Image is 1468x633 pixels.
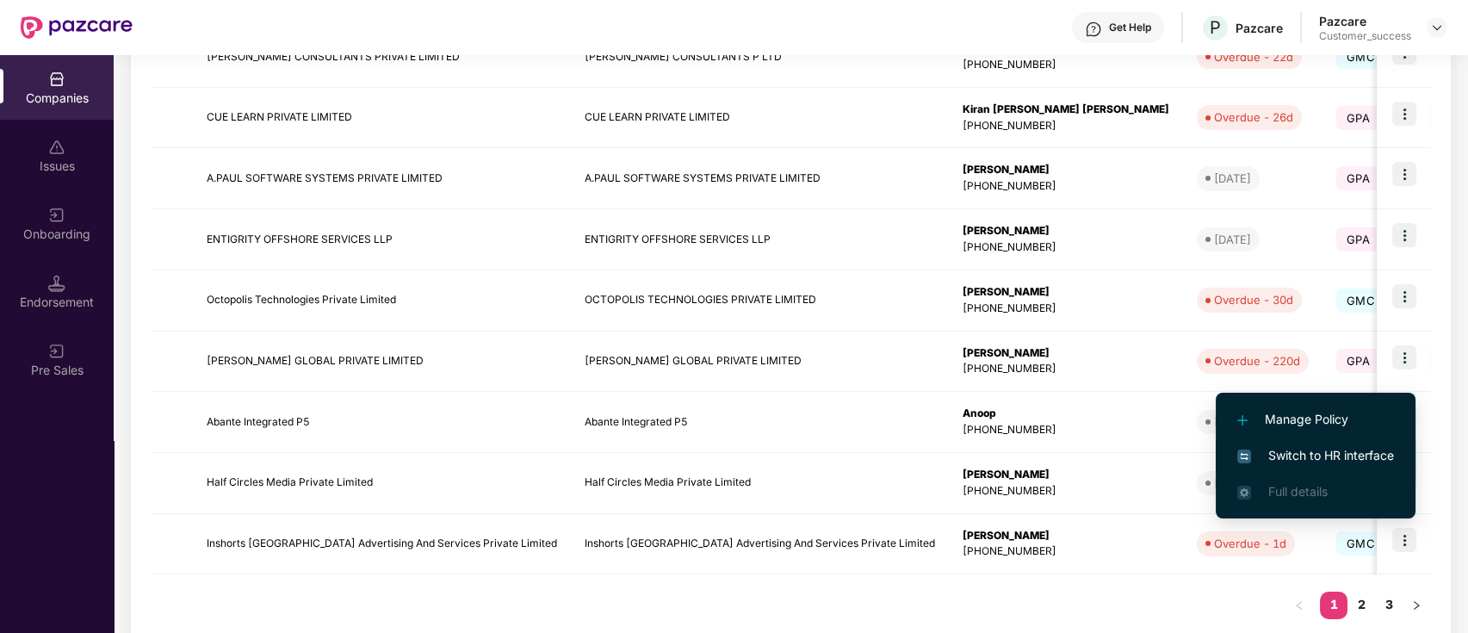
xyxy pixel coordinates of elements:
td: Octopolis Technologies Private Limited [193,270,571,332]
div: Kiran [PERSON_NAME] [PERSON_NAME] [963,102,1169,118]
img: icon [1392,162,1416,186]
div: [PHONE_NUMBER] [963,301,1169,317]
img: svg+xml;base64,PHN2ZyB4bWxucz0iaHR0cDovL3d3dy53My5vcmcvMjAwMC9zdmciIHdpZHRoPSIxMi4yMDEiIGhlaWdodD... [1237,415,1248,425]
img: svg+xml;base64,PHN2ZyBpZD0iRHJvcGRvd24tMzJ4MzIiIHhtbG5zPSJodHRwOi8vd3d3LnczLm9yZy8yMDAwL3N2ZyIgd2... [1430,21,1444,34]
div: [PHONE_NUMBER] [963,118,1169,134]
span: GPA [1336,349,1380,373]
td: Half Circles Media Private Limited [193,453,571,514]
td: ENTIGRITY OFFSHORE SERVICES LLP [571,209,949,270]
td: [PERSON_NAME] CONSULTANTS P LTD [571,27,949,88]
div: [PHONE_NUMBER] [963,543,1169,560]
div: Anoop [963,406,1169,422]
td: [PERSON_NAME] GLOBAL PRIVATE LIMITED [571,332,949,393]
td: CUE LEARN PRIVATE LIMITED [571,88,949,149]
img: svg+xml;base64,PHN2ZyB3aWR0aD0iMjAiIGhlaWdodD0iMjAiIHZpZXdCb3g9IjAgMCAyMCAyMCIgZmlsbD0ibm9uZSIgeG... [48,207,65,224]
div: Pazcare [1319,13,1411,29]
button: right [1403,592,1430,619]
div: Customer_success [1319,29,1411,43]
div: Pazcare [1236,20,1283,36]
span: Full details [1268,484,1328,499]
img: svg+xml;base64,PHN2ZyB3aWR0aD0iMTQuNSIgaGVpZ2h0PSIxNC41IiB2aWV3Qm94PSIwIDAgMTYgMTYiIGZpbGw9Im5vbm... [48,275,65,292]
td: ENTIGRITY OFFSHORE SERVICES LLP [193,209,571,270]
a: 1 [1320,592,1347,617]
div: [PHONE_NUMBER] [963,239,1169,256]
div: [PHONE_NUMBER] [963,483,1169,500]
img: svg+xml;base64,PHN2ZyB4bWxucz0iaHR0cDovL3d3dy53My5vcmcvMjAwMC9zdmciIHdpZHRoPSIxNi4zNjMiIGhlaWdodD... [1237,486,1251,500]
div: Overdue - 1d [1214,535,1286,552]
li: Previous Page [1285,592,1313,619]
span: Manage Policy [1237,410,1394,429]
td: OCTOPOLIS TECHNOLOGIES PRIVATE LIMITED [571,270,949,332]
button: left [1285,592,1313,619]
div: [PERSON_NAME] [963,162,1169,178]
a: 3 [1375,592,1403,617]
div: [PERSON_NAME] [963,467,1169,483]
td: Abante Integrated P5 [193,392,571,453]
img: svg+xml;base64,PHN2ZyB4bWxucz0iaHR0cDovL3d3dy53My5vcmcvMjAwMC9zdmciIHdpZHRoPSIxNiIgaGVpZ2h0PSIxNi... [1237,450,1251,463]
span: left [1294,600,1304,611]
td: Half Circles Media Private Limited [571,453,949,514]
div: [PHONE_NUMBER] [963,57,1169,73]
div: [DATE] [1214,231,1251,248]
td: A.PAUL SOFTWARE SYSTEMS PRIVATE LIMITED [193,148,571,209]
div: [PERSON_NAME] [963,528,1169,544]
td: A.PAUL SOFTWARE SYSTEMS PRIVATE LIMITED [571,148,949,209]
div: Overdue - 220d [1214,352,1300,369]
div: Get Help [1109,21,1151,34]
li: Next Page [1403,592,1430,619]
div: Overdue - 22d [1214,48,1293,65]
td: Inshorts [GEOGRAPHIC_DATA] Advertising And Services Private Limited [193,514,571,575]
img: icon [1392,345,1416,369]
div: [PHONE_NUMBER] [963,361,1169,377]
span: GPA [1336,166,1380,190]
li: 3 [1375,592,1403,619]
div: Overdue - 26d [1214,109,1293,126]
td: Abante Integrated P5 [571,392,949,453]
td: Inshorts [GEOGRAPHIC_DATA] Advertising And Services Private Limited [571,514,949,575]
div: Overdue - 30d [1214,291,1293,308]
img: svg+xml;base64,PHN2ZyBpZD0iSXNzdWVzX2Rpc2FibGVkIiB4bWxucz0iaHR0cDovL3d3dy53My5vcmcvMjAwMC9zdmciIH... [48,139,65,156]
td: CUE LEARN PRIVATE LIMITED [193,88,571,149]
li: 1 [1320,592,1347,619]
span: right [1411,600,1422,611]
img: New Pazcare Logo [21,16,133,39]
span: GPA [1336,106,1380,130]
img: icon [1392,102,1416,126]
a: 2 [1347,592,1375,617]
td: [PERSON_NAME] GLOBAL PRIVATE LIMITED [193,332,571,393]
span: GMC [1336,289,1385,313]
span: Switch to HR interface [1237,446,1394,465]
span: GMC [1336,45,1385,69]
img: icon [1392,528,1416,552]
td: [PERSON_NAME] CONSULTANTS PRIVATE LIMITED [193,27,571,88]
div: [DATE] [1214,170,1251,187]
div: [PHONE_NUMBER] [963,422,1169,438]
li: 2 [1347,592,1375,619]
div: [PERSON_NAME] [963,345,1169,362]
img: svg+xml;base64,PHN2ZyBpZD0iSGVscC0zMngzMiIgeG1sbnM9Imh0dHA6Ly93d3cudzMub3JnLzIwMDAvc3ZnIiB3aWR0aD... [1085,21,1102,38]
img: svg+xml;base64,PHN2ZyB3aWR0aD0iMjAiIGhlaWdodD0iMjAiIHZpZXdCb3g9IjAgMCAyMCAyMCIgZmlsbD0ibm9uZSIgeG... [48,343,65,360]
span: GMC [1336,531,1385,555]
div: [PERSON_NAME] [963,284,1169,301]
div: [PERSON_NAME] [963,223,1169,239]
img: icon [1392,223,1416,247]
span: GPA [1336,227,1380,251]
img: svg+xml;base64,PHN2ZyBpZD0iQ29tcGFuaWVzIiB4bWxucz0iaHR0cDovL3d3dy53My5vcmcvMjAwMC9zdmciIHdpZHRoPS... [48,71,65,88]
img: icon [1392,284,1416,308]
div: [PHONE_NUMBER] [963,178,1169,195]
span: P [1210,17,1221,38]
